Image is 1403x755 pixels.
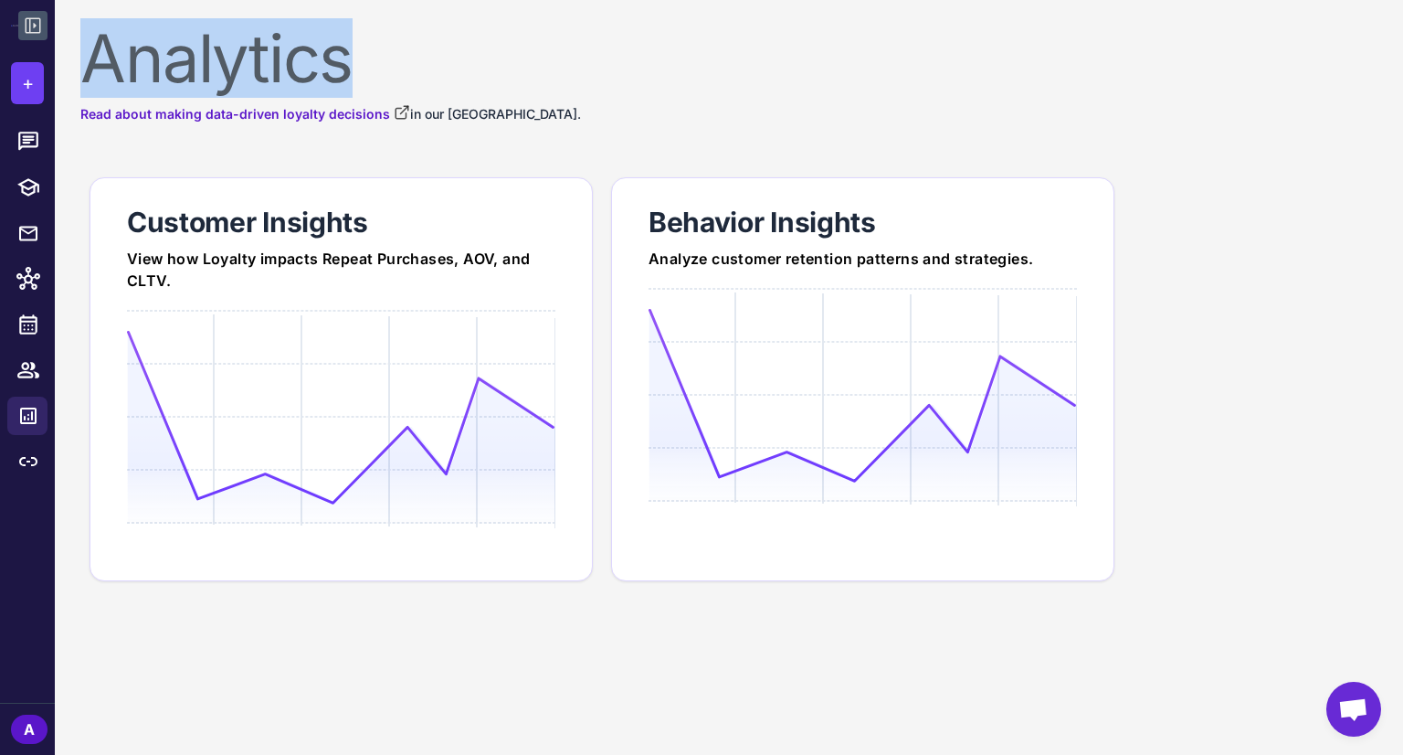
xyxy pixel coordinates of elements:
[11,62,44,104] button: +
[127,248,555,292] div: View how Loyalty impacts Repeat Purchases, AOV, and CLTV.
[127,204,555,240] div: Customer Insights
[90,177,593,581] a: Customer InsightsView how Loyalty impacts Repeat Purchases, AOV, and CLTV.
[80,26,1377,91] div: Analytics
[80,104,410,124] a: Read about making data-driven loyalty decisions
[410,106,581,122] span: in our [GEOGRAPHIC_DATA].
[1326,682,1381,737] div: Open chat
[649,204,1077,240] div: Behavior Insights
[649,248,1077,270] div: Analyze customer retention patterns and strategies.
[22,69,34,97] span: +
[11,25,18,26] img: Raleon Logo
[611,177,1114,581] a: Behavior InsightsAnalyze customer retention patterns and strategies.
[11,715,47,744] div: A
